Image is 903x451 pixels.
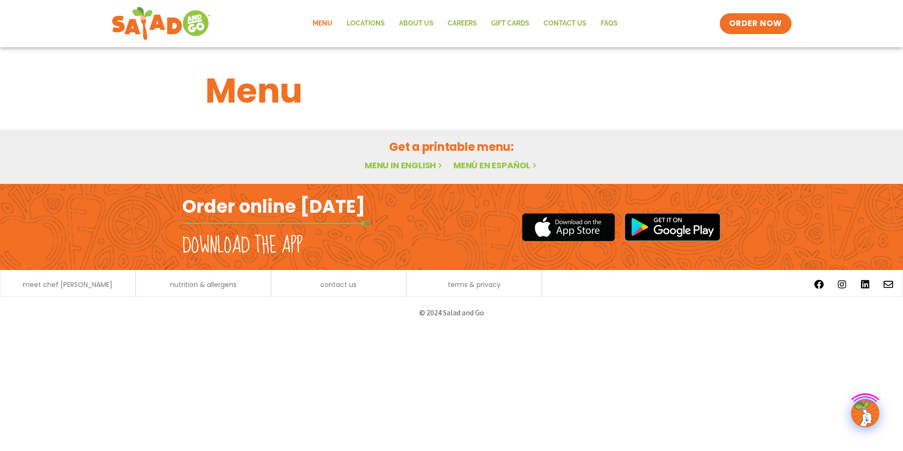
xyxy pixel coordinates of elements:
a: Menu in English [365,159,444,171]
a: GIFT CARDS [484,13,537,35]
a: contact us [320,281,357,288]
h2: Download the app [182,233,303,259]
img: google_play [624,213,721,241]
img: new-SAG-logo-768×292 [111,5,211,43]
a: terms & privacy [448,281,501,288]
p: © 2024 Salad and Go [187,306,716,319]
a: Locations [340,13,392,35]
img: appstore [522,212,615,243]
a: Careers [441,13,484,35]
span: ORDER NOW [729,18,782,29]
a: meet chef [PERSON_NAME] [23,281,112,288]
h2: Get a printable menu: [205,139,698,155]
a: ORDER NOW [720,13,792,34]
h1: Menu [205,65,698,116]
a: Menu [306,13,340,35]
nav: Menu [306,13,625,35]
a: nutrition & allergens [170,281,237,288]
a: Menú en español [453,159,538,171]
h2: Order online [DATE] [182,195,365,218]
a: About Us [392,13,441,35]
img: fork [182,221,371,226]
a: Contact Us [537,13,594,35]
a: FAQs [594,13,625,35]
